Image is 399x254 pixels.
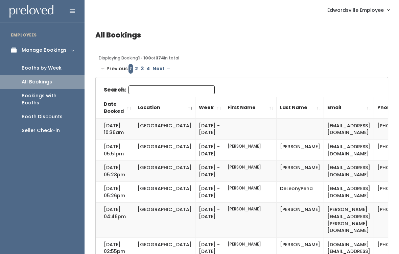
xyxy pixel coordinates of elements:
h4: All Bookings [95,31,388,39]
b: 374 [156,55,164,61]
div: Pagination [99,64,385,74]
td: [DATE] 05:28pm [96,161,134,182]
em: Page 1 [128,64,133,74]
b: 1 - 100 [138,55,151,61]
td: [DATE] 05:26pm [96,182,134,203]
div: Booths by Week [22,65,62,72]
td: [DATE] 10:36am [96,119,134,140]
span: Edwardsville Employee [327,6,384,14]
td: [DATE] - [DATE] [195,119,224,140]
div: Displaying Booking of in total [99,55,385,61]
td: [PERSON_NAME] [277,203,324,237]
td: [PERSON_NAME] [224,182,277,203]
th: Location: activate to sort column ascending [134,97,195,119]
td: [DATE] 04:46pm [96,203,134,237]
td: [DATE] - [DATE] [195,203,224,237]
th: Email: activate to sort column ascending [324,97,374,119]
a: Next → [151,64,172,74]
div: All Bookings [22,78,52,85]
img: preloved logo [9,5,53,18]
td: [GEOGRAPHIC_DATA] [134,119,195,140]
span: ← Previous [100,64,128,74]
th: Date Booked: activate to sort column ascending [96,97,134,119]
td: [PERSON_NAME] [277,161,324,182]
label: Search: [104,85,215,94]
td: [PERSON_NAME][EMAIL_ADDRESS][PERSON_NAME][DOMAIN_NAME] [324,203,374,237]
td: [DATE] 05:51pm [96,140,134,161]
input: Search: [128,85,215,94]
td: [PERSON_NAME] [224,140,277,161]
a: Page 4 [145,64,151,74]
th: First Name: activate to sort column ascending [224,97,277,119]
td: [PERSON_NAME] [224,203,277,237]
td: [EMAIL_ADDRESS][DOMAIN_NAME] [324,182,374,203]
div: Bookings with Booths [22,92,74,106]
td: [GEOGRAPHIC_DATA] [134,161,195,182]
td: [PERSON_NAME] [277,140,324,161]
div: Booth Discounts [22,113,63,120]
td: [GEOGRAPHIC_DATA] [134,182,195,203]
td: [EMAIL_ADDRESS][DOMAIN_NAME] [324,161,374,182]
td: [GEOGRAPHIC_DATA] [134,140,195,161]
div: Manage Bookings [22,47,67,54]
a: Page 2 [134,64,139,74]
th: Last Name: activate to sort column ascending [277,97,324,119]
a: Edwardsville Employee [321,3,396,17]
td: [EMAIL_ADDRESS][DOMAIN_NAME] [324,119,374,140]
td: DeLeonyPena [277,182,324,203]
td: [PERSON_NAME] [224,161,277,182]
td: [GEOGRAPHIC_DATA] [134,203,195,237]
td: [DATE] - [DATE] [195,140,224,161]
td: [EMAIL_ADDRESS][DOMAIN_NAME] [324,140,374,161]
td: [DATE] - [DATE] [195,161,224,182]
div: Seller Check-in [22,127,60,134]
td: [DATE] - [DATE] [195,182,224,203]
th: Week: activate to sort column ascending [195,97,224,119]
a: Page 3 [139,64,145,74]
